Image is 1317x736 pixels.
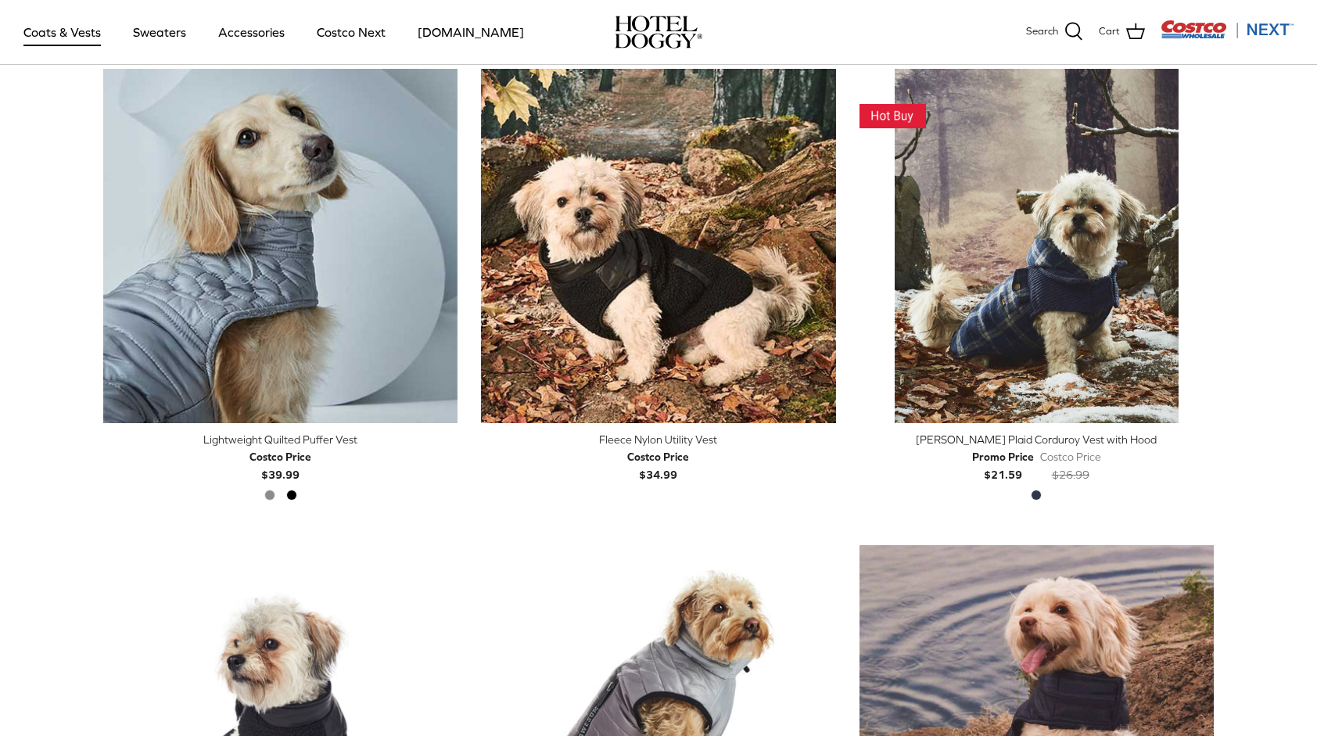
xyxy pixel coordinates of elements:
[9,5,115,59] a: Coats & Vests
[859,431,1214,448] div: [PERSON_NAME] Plaid Corduroy Vest with Hood
[481,69,835,423] a: Fleece Nylon Utility Vest
[404,5,538,59] a: [DOMAIN_NAME]
[1099,22,1145,42] a: Cart
[859,104,926,128] img: This Item Is A Hot Buy! Get it While the Deal is Good!
[859,69,1214,423] a: Melton Plaid Corduroy Vest with Hood
[1040,448,1101,465] div: Costco Price
[1026,23,1058,40] span: Search
[1052,469,1089,481] s: $26.99
[119,5,200,59] a: Sweaters
[1161,20,1294,39] img: Costco Next
[859,431,1214,483] a: [PERSON_NAME] Plaid Corduroy Vest with Hood Promo Price$21.59 Costco Price$26.99
[303,5,400,59] a: Costco Next
[1026,22,1083,42] a: Search
[1099,23,1120,40] span: Cart
[103,69,458,423] a: Lightweight Quilted Puffer Vest
[249,448,311,480] b: $39.99
[972,448,1034,465] div: Promo Price
[103,431,458,448] div: Lightweight Quilted Puffer Vest
[249,448,311,465] div: Costco Price
[481,431,835,483] a: Fleece Nylon Utility Vest Costco Price$34.99
[627,448,689,480] b: $34.99
[627,448,689,465] div: Costco Price
[204,5,299,59] a: Accessories
[103,431,458,483] a: Lightweight Quilted Puffer Vest Costco Price$39.99
[615,16,702,48] a: hoteldoggy.com hoteldoggycom
[1161,30,1294,41] a: Visit Costco Next
[481,431,835,448] div: Fleece Nylon Utility Vest
[972,448,1034,480] b: $21.59
[615,16,702,48] img: hoteldoggycom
